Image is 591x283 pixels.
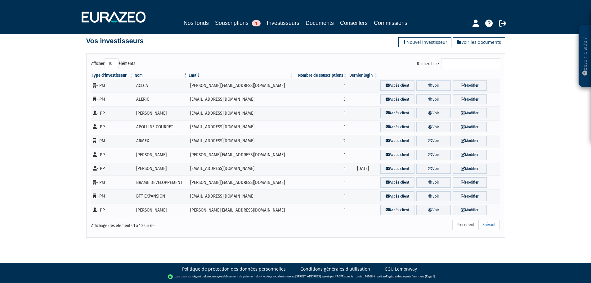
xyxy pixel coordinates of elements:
a: Voir [416,205,451,215]
td: 1 [294,120,348,134]
td: 1 [294,79,348,93]
a: Accès client [380,80,415,91]
a: CGU Lemonway [385,266,417,272]
th: Nombre de souscriptions : activer pour trier la colonne par ordre croissant [294,72,348,79]
td: - PP [91,162,134,176]
td: [EMAIL_ADDRESS][DOMAIN_NAME] [188,134,294,148]
a: Accès client [380,108,415,118]
img: 1732889491-logotype_eurazeo_blanc_rvb.png [82,11,146,23]
a: Commissions [374,19,407,27]
h4: Vos investisseurs [86,37,144,45]
a: Politique de protection des données personnelles [182,266,286,272]
td: 1 [294,148,348,162]
td: - PM [91,79,134,93]
a: Accès client [380,164,415,174]
a: Lemonway [205,274,219,278]
a: Accès client [380,150,415,160]
td: - PM [91,189,134,203]
a: Voir [416,191,451,202]
td: 1 [294,189,348,203]
a: Modifier [453,191,487,202]
td: - PM [91,134,134,148]
a: Modifier [453,150,487,160]
td: [PERSON_NAME][EMAIL_ADDRESS][DOMAIN_NAME] [188,203,294,217]
td: BTT EXPANSION [134,189,188,203]
label: Rechercher : [417,58,500,69]
td: BRAME DEVELOPPEMENT [134,176,188,189]
a: Modifier [453,205,487,215]
a: Modifier [453,122,487,132]
a: Nos fonds [184,19,209,27]
a: Modifier [453,164,487,174]
a: Voir [416,122,451,132]
img: logo-lemonway.png [168,274,192,280]
td: ACLCA [134,79,188,93]
td: 1 [294,162,348,176]
td: 1 [294,203,348,217]
td: ARMEX [134,134,188,148]
td: - PP [91,203,134,217]
a: Voir les documents [453,37,505,47]
a: Modifier [453,94,487,105]
a: Modifier [453,136,487,146]
a: Voir [416,164,451,174]
td: - PP [91,120,134,134]
td: ALERIC [134,93,188,107]
td: [PERSON_NAME] [134,203,188,217]
a: Accès client [380,136,415,146]
th: Nom : activer pour trier la colonne par ordre d&eacute;croissant [134,72,188,79]
span: 1 [252,20,261,26]
p: Besoin d'aide ? [581,28,589,84]
th: &nbsp; [378,72,500,79]
a: Accès client [380,94,415,105]
a: Modifier [453,177,487,188]
th: Type d'investisseur : activer pour trier la colonne par ordre croissant [91,72,134,79]
th: Email : activer pour trier la colonne par ordre croissant [188,72,294,79]
div: Affichage des éléments 1 à 10 sur 60 [91,219,256,229]
a: Registre des agents financiers (Regafi) [386,274,435,278]
a: Voir [416,80,451,91]
input: Rechercher : [441,58,500,69]
td: [PERSON_NAME][EMAIL_ADDRESS][DOMAIN_NAME] [188,79,294,93]
a: Voir [416,136,451,146]
td: [EMAIL_ADDRESS][DOMAIN_NAME] [188,106,294,120]
a: Modifier [453,108,487,118]
a: Voir [416,94,451,105]
a: Voir [416,150,451,160]
td: [PERSON_NAME][EMAIL_ADDRESS][DOMAIN_NAME] [188,148,294,162]
td: - PP [91,106,134,120]
a: Nouvel investisseur [398,37,451,47]
a: Accès client [380,122,415,132]
td: [DATE] [348,162,378,176]
td: [PERSON_NAME][EMAIL_ADDRESS][DOMAIN_NAME] [188,176,294,189]
a: Conseillers [340,19,368,27]
th: Dernier login : activer pour trier la colonne par ordre croissant [348,72,378,79]
td: [EMAIL_ADDRESS][DOMAIN_NAME] [188,189,294,203]
td: [PERSON_NAME] [134,106,188,120]
a: Accès client [380,191,415,202]
a: Documents [306,19,334,27]
td: [PERSON_NAME] [134,162,188,176]
div: - Agent de (établissement de paiement dont le siège social est situé au [STREET_ADDRESS], agréé p... [6,274,585,280]
a: Voir [416,108,451,118]
label: Afficher éléments [91,58,135,69]
td: 3 [294,93,348,107]
td: [EMAIL_ADDRESS][DOMAIN_NAME] [188,93,294,107]
a: Accès client [380,177,415,188]
td: APOLLINE COURRET [134,120,188,134]
td: [EMAIL_ADDRESS][DOMAIN_NAME] [188,120,294,134]
td: 1 [294,106,348,120]
a: Modifier [453,80,487,91]
td: - PM [91,176,134,189]
a: Accès client [380,205,415,215]
a: Conditions générales d'utilisation [300,266,370,272]
a: Souscriptions1 [215,19,261,27]
a: Suivant [478,220,500,230]
select: Afficheréléments [105,58,119,69]
td: [EMAIL_ADDRESS][DOMAIN_NAME] [188,162,294,176]
td: 2 [294,134,348,148]
td: - PM [91,93,134,107]
td: 1 [294,176,348,189]
td: - PP [91,148,134,162]
a: Investisseurs [267,19,299,28]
